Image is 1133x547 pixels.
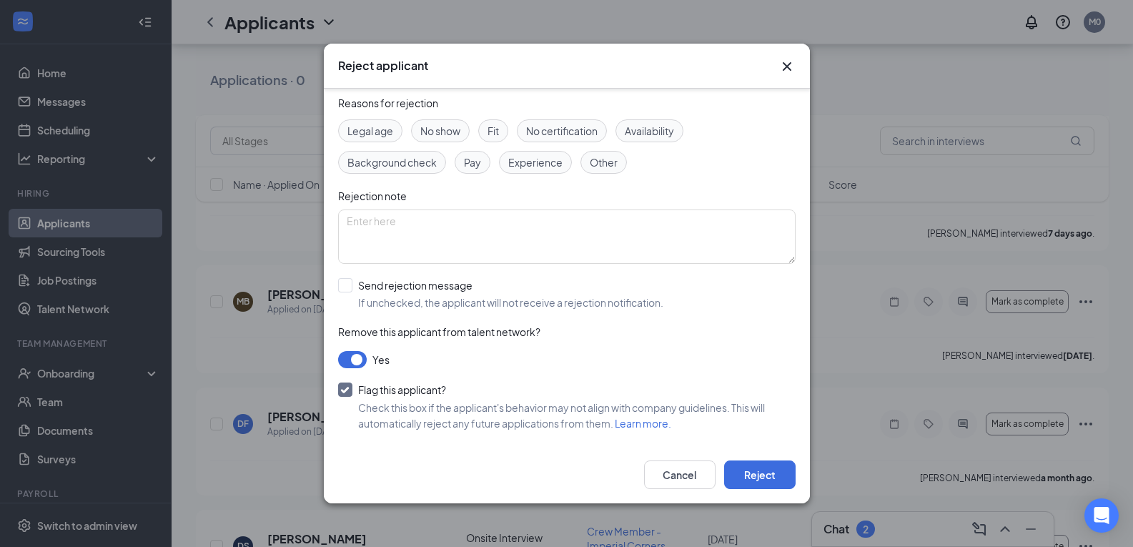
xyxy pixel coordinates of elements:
span: Yes [372,351,390,368]
span: Reasons for rejection [338,97,438,109]
span: No certification [526,123,598,139]
span: Rejection note [338,189,407,202]
span: Pay [464,154,481,170]
span: Other [590,154,618,170]
svg: Cross [778,58,796,75]
span: No show [420,123,460,139]
button: Close [778,58,796,75]
h3: Reject applicant [338,58,428,74]
button: Cancel [644,460,716,489]
button: Reject [724,460,796,489]
span: Availability [625,123,674,139]
span: Background check [347,154,437,170]
span: Remove this applicant from talent network? [338,325,540,338]
span: Check this box if the applicant's behavior may not align with company guidelines. This will autom... [358,401,765,430]
span: Fit [488,123,499,139]
div: Open Intercom Messenger [1084,498,1119,533]
span: Legal age [347,123,393,139]
a: Learn more. [615,417,671,430]
span: Experience [508,154,563,170]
